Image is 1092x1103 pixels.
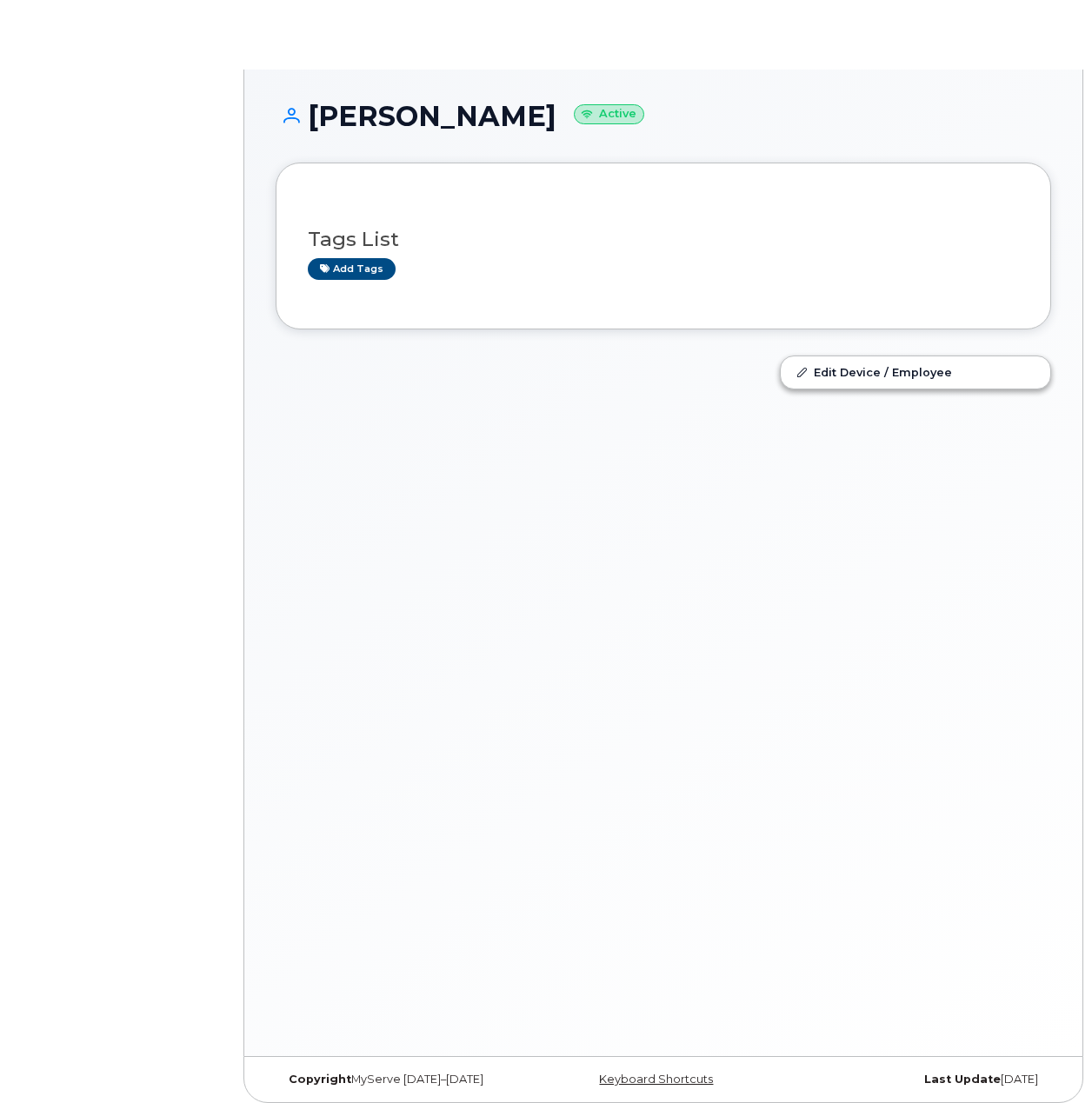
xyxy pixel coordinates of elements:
h1: [PERSON_NAME] [276,101,1051,131]
h3: Tags List [308,229,1019,250]
strong: Last Update [924,1073,1001,1086]
div: [DATE] [793,1073,1051,1086]
a: Keyboard Shortcuts [599,1073,713,1086]
small: Active [574,104,644,124]
div: MyServe [DATE]–[DATE] [276,1073,534,1086]
a: Add tags [308,258,396,280]
strong: Copyright [289,1073,351,1086]
a: Edit Device / Employee [781,356,1050,388]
